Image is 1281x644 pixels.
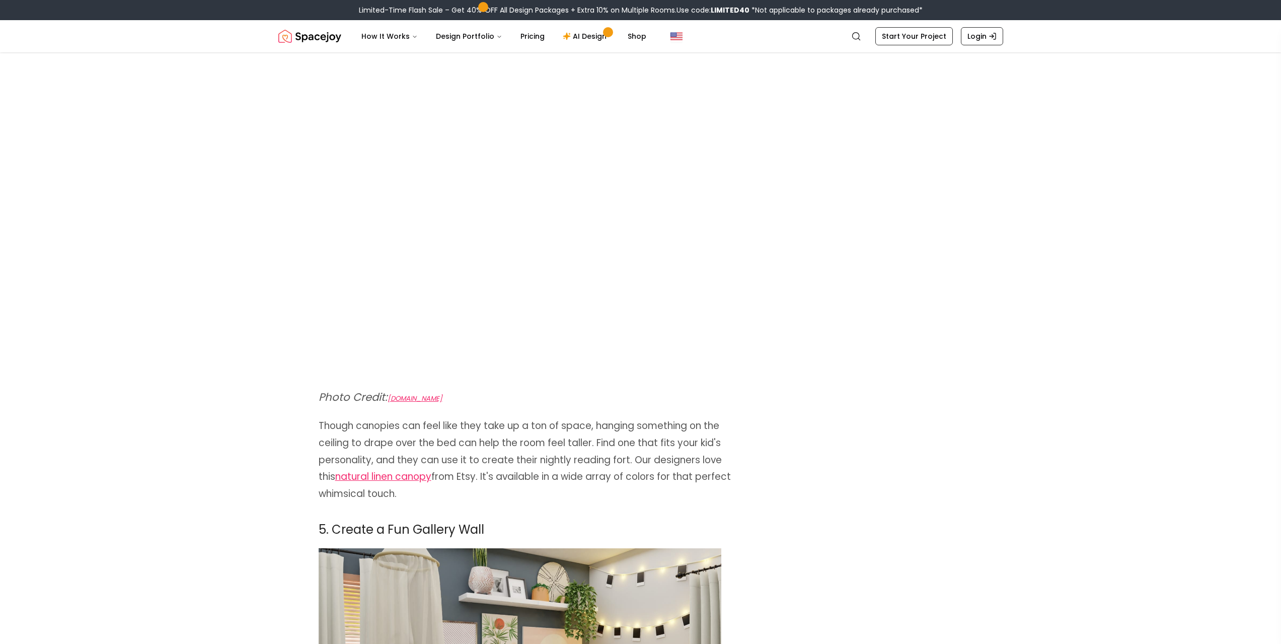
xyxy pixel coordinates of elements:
[875,27,953,45] a: Start Your Project
[555,26,618,46] a: AI Design
[512,26,553,46] a: Pricing
[335,470,431,483] a: natural linen canopy
[428,26,510,46] button: Design Portfolio
[353,26,654,46] nav: Main
[388,391,442,404] a: [DOMAIN_NAME]
[620,26,654,46] a: Shop
[353,26,426,46] button: How It Works
[319,419,731,500] span: Though canopies can feel like they take up a ton of space, hanging something on the ceiling to dr...
[676,5,749,15] span: Use code:
[711,5,749,15] b: LIMITED40
[278,26,341,46] img: Spacejoy Logo
[278,26,341,46] a: Spacejoy
[319,390,388,404] span: Photo Credit:
[319,519,735,540] h2: 5. Create a Fun Gallery Wall
[961,27,1003,45] a: Login
[670,30,683,42] img: United States
[388,394,442,403] span: [DOMAIN_NAME]
[749,5,923,15] span: *Not applicable to packages already purchased*
[278,20,1003,52] nav: Global
[359,5,923,15] div: Limited-Time Flash Sale – Get 40% OFF All Design Packages + Extra 10% on Multiple Rooms.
